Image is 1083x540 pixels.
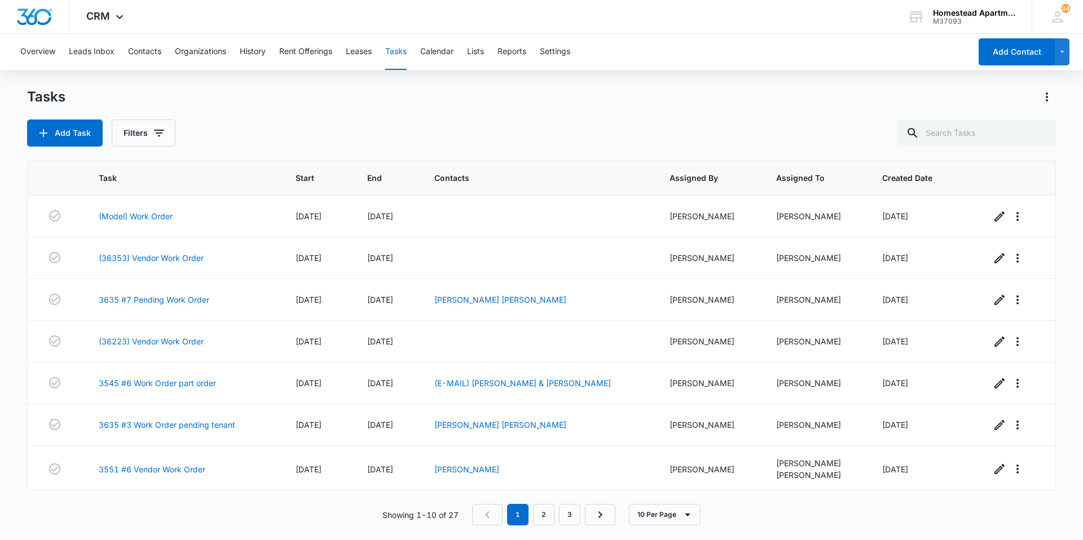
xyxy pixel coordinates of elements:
[507,504,529,525] em: 1
[933,8,1015,17] div: account name
[99,294,209,306] a: 3635 #7 Pending Work Order
[670,463,749,475] div: [PERSON_NAME]
[776,294,855,306] div: [PERSON_NAME]
[367,295,393,304] span: [DATE]
[367,378,393,388] span: [DATE]
[99,252,204,264] a: (36353) Vendor Work Order
[979,38,1055,65] button: Add Contact
[882,420,908,430] span: [DATE]
[434,464,499,474] a: [PERSON_NAME]
[27,119,103,147] button: Add Task
[346,34,372,70] button: Leases
[99,463,205,475] a: 3551 #6 Vendor Work Order
[296,172,324,184] span: Start
[175,34,226,70] button: Organizations
[882,253,908,263] span: [DATE]
[240,34,266,70] button: History
[420,34,454,70] button: Calendar
[367,211,393,221] span: [DATE]
[776,252,855,264] div: [PERSON_NAME]
[99,419,235,431] a: 3635 #3 Work Order pending tenant
[296,253,322,263] span: [DATE]
[99,335,204,347] a: (36223) Vendor Work Order
[776,172,839,184] span: Assigned To
[385,34,407,70] button: Tasks
[498,34,526,70] button: Reports
[776,419,855,431] div: [PERSON_NAME]
[296,295,322,304] span: [DATE]
[434,295,566,304] a: [PERSON_NAME] [PERSON_NAME]
[99,172,252,184] span: Task
[882,295,908,304] span: [DATE]
[296,211,322,221] span: [DATE]
[585,504,615,525] a: Next Page
[112,119,175,147] button: Filters
[559,504,580,525] a: Page 3
[296,378,322,388] span: [DATE]
[99,377,216,389] a: 3545 #6 Work Order part order
[296,337,322,346] span: [DATE]
[1061,4,1070,13] span: 34
[629,504,701,525] button: 10 Per Page
[882,337,908,346] span: [DATE]
[86,10,110,22] span: CRM
[670,419,749,431] div: [PERSON_NAME]
[882,378,908,388] span: [DATE]
[540,34,570,70] button: Settings
[882,211,908,221] span: [DATE]
[367,172,391,184] span: End
[128,34,161,70] button: Contacts
[882,464,908,474] span: [DATE]
[670,172,732,184] span: Assigned By
[434,420,566,430] a: [PERSON_NAME] [PERSON_NAME]
[1038,88,1056,106] button: Actions
[296,420,322,430] span: [DATE]
[670,210,749,222] div: [PERSON_NAME]
[367,253,393,263] span: [DATE]
[776,469,855,481] div: [PERSON_NAME]
[776,377,855,389] div: [PERSON_NAME]
[279,34,332,70] button: Rent Offerings
[933,17,1015,25] div: account id
[367,337,393,346] span: [DATE]
[670,335,749,347] div: [PERSON_NAME]
[367,420,393,430] span: [DATE]
[776,457,855,469] div: [PERSON_NAME]
[776,210,855,222] div: [PERSON_NAME]
[897,119,1056,147] input: Search Tasks
[382,509,459,521] p: Showing 1-10 of 27
[472,504,615,525] nav: Pagination
[20,34,55,70] button: Overview
[296,464,322,474] span: [DATE]
[776,335,855,347] div: [PERSON_NAME]
[670,294,749,306] div: [PERSON_NAME]
[467,34,484,70] button: Lists
[670,377,749,389] div: [PERSON_NAME]
[434,378,611,388] a: (E-MAIL) [PERSON_NAME] & [PERSON_NAME]
[99,210,173,222] a: (Model) Work Order
[69,34,115,70] button: Leads Inbox
[27,88,65,105] h1: Tasks
[882,172,947,184] span: Created Date
[367,464,393,474] span: [DATE]
[434,172,626,184] span: Contacts
[670,252,749,264] div: [PERSON_NAME]
[533,504,554,525] a: Page 2
[1061,4,1070,13] div: notifications count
